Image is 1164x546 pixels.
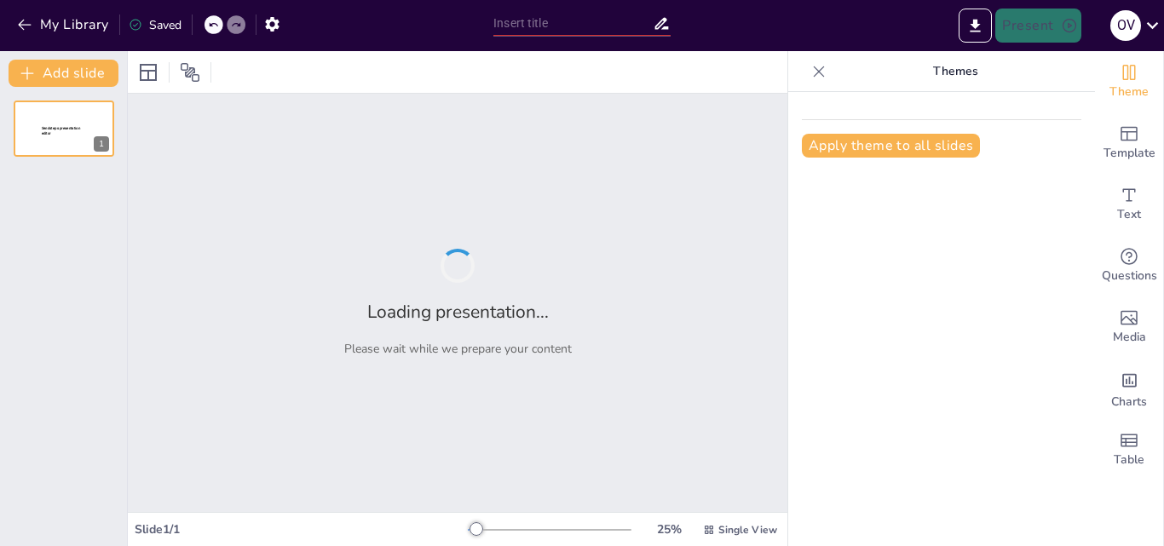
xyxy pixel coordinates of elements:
button: Present [995,9,1080,43]
button: Add slide [9,60,118,87]
div: 1 [94,136,109,152]
span: Media [1113,328,1146,347]
button: Export to PowerPoint [959,9,992,43]
button: O V [1110,9,1141,43]
span: Table [1114,451,1144,469]
span: Theme [1109,83,1149,101]
h2: Loading presentation... [367,300,549,324]
div: Saved [129,17,182,33]
div: Add a table [1095,419,1163,480]
span: Position [180,62,200,83]
div: Slide 1 / 1 [135,521,468,537]
span: Single View [718,523,777,537]
span: Charts [1111,393,1147,411]
div: Add text boxes [1095,174,1163,235]
span: Text [1117,205,1141,224]
div: Get real-time input from your audience [1095,235,1163,296]
div: Change the overall theme [1095,51,1163,112]
div: Add charts and graphs [1095,358,1163,419]
div: Layout [135,59,162,86]
div: Add ready made slides [1095,112,1163,174]
p: Themes [833,51,1078,92]
button: My Library [13,11,116,38]
span: Questions [1102,267,1157,285]
input: Insert title [493,11,653,36]
span: Sendsteps presentation editor [42,126,80,135]
div: 1 [14,101,114,157]
button: Apply theme to all slides [802,134,980,158]
div: O V [1110,10,1141,41]
p: Please wait while we prepare your content [344,341,572,357]
span: Template [1103,144,1155,163]
div: Add images, graphics, shapes or video [1095,296,1163,358]
div: 25 % [648,521,689,537]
